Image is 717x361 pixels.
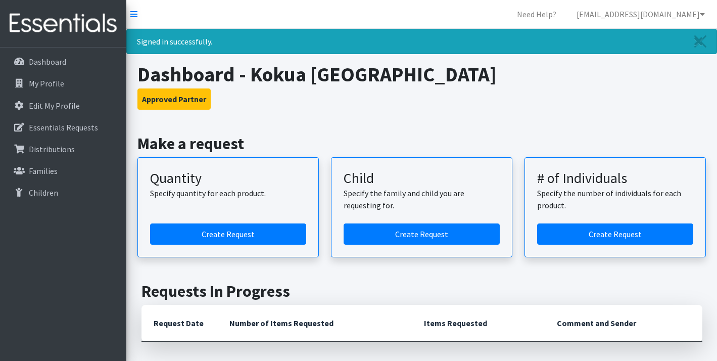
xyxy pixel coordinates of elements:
[29,122,98,132] p: Essentials Requests
[29,101,80,111] p: Edit My Profile
[137,88,211,110] button: Approved Partner
[150,170,306,187] h3: Quantity
[344,170,500,187] h3: Child
[568,4,713,24] a: [EMAIL_ADDRESS][DOMAIN_NAME]
[137,134,706,153] h2: Make a request
[126,29,717,54] div: Signed in successfully.
[537,223,693,245] a: Create a request by number of individuals
[4,52,122,72] a: Dashboard
[29,57,66,67] p: Dashboard
[29,166,58,176] p: Families
[412,305,545,342] th: Items Requested
[509,4,564,24] a: Need Help?
[4,96,122,116] a: Edit My Profile
[537,170,693,187] h3: # of Individuals
[537,187,693,211] p: Specify the number of individuals for each product.
[29,78,64,88] p: My Profile
[141,282,702,301] h2: Requests In Progress
[137,62,706,86] h1: Dashboard - Kokua [GEOGRAPHIC_DATA]
[4,7,122,40] img: HumanEssentials
[4,139,122,159] a: Distributions
[684,29,716,54] a: Close
[29,188,58,198] p: Children
[4,161,122,181] a: Families
[545,305,702,342] th: Comment and Sender
[344,187,500,211] p: Specify the family and child you are requesting for.
[150,187,306,199] p: Specify quantity for each product.
[150,223,306,245] a: Create a request by quantity
[141,305,217,342] th: Request Date
[4,73,122,94] a: My Profile
[4,117,122,138] a: Essentials Requests
[344,223,500,245] a: Create a request for a child or family
[29,144,75,154] p: Distributions
[4,183,122,203] a: Children
[217,305,412,342] th: Number of Items Requested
